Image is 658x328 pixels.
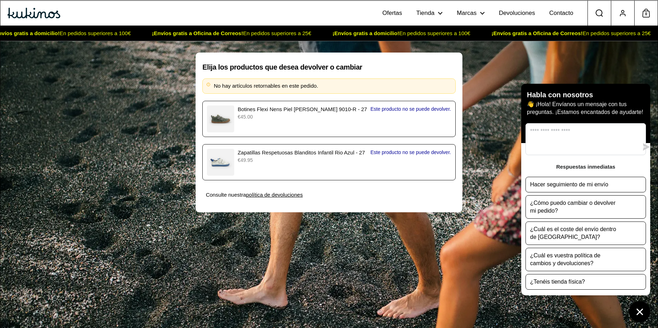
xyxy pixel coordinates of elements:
img: botines-piel-lavanda-bosque-9010r-flexinens-kukinos-1_078da8b3-0d8f-4d0f-b5b9-cd85de874329.webp [207,105,234,133]
p: Botines Flexi Nens Piel [PERSON_NAME] 9010-R - 27 [238,105,367,114]
span: En pedidos superiores a 100€ [322,30,481,37]
span: Contacto [549,10,573,17]
span: Marcas [457,10,477,17]
a: política de devoluciones [246,192,303,198]
p: Este producto no se puede devolver. [370,149,451,156]
strong: ¡Envíos gratis a Oficina de Correos! [152,30,243,36]
a: Ofertas [375,3,409,23]
strong: ¡Envíos gratis a domicilio! [332,30,399,36]
a: Contacto [542,3,580,23]
inbox-online-store-chat: Chat de la tienda online Shopify [519,84,652,322]
p: Zapatillas Respetuosas Blanditos Infantil Rio Azul - 27 [238,149,367,157]
a: Marcas [450,3,492,23]
span: Devoluciones [499,10,535,17]
p: €49.95 [238,157,367,164]
span: Ofertas [382,10,402,17]
span: Tienda [416,10,434,17]
img: zapatillas-respetuosas-rio-azul-blanditos-kukinos-1.webp [207,149,234,176]
strong: ¡Envíos gratis a Oficina de Correos! [491,30,583,36]
a: Devoluciones [492,3,542,23]
h1: Elija los productos que desea devolver o cambiar [202,62,455,72]
span: 0 [642,10,650,19]
p: No hay artículos retornables en este pedido. [214,82,452,90]
span: En pedidos superiores a 25€ [141,30,322,37]
div: Consulte nuestra [206,191,452,199]
a: Tienda [409,3,450,23]
p: Este producto no se puede devolver. [370,105,451,113]
p: €45.00 [238,113,367,121]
